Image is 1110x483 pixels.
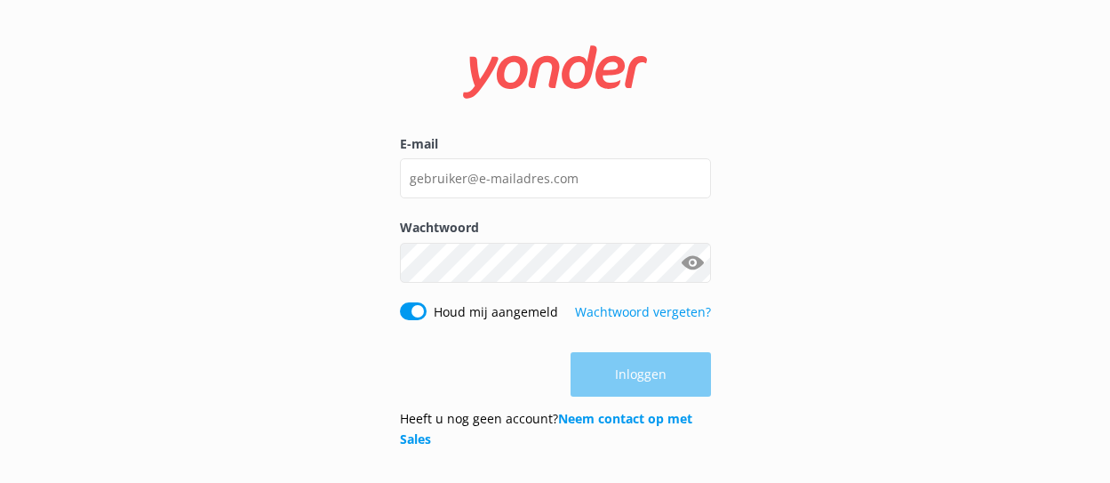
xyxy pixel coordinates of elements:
[400,219,479,236] font: Wachtwoord
[400,135,438,152] font: E-mail
[400,410,692,447] a: Neem contact op met Sales
[434,303,558,320] font: Houd mij aangemeld
[400,410,558,427] font: Heeft u nog geen account?
[400,158,711,198] input: gebruiker@e-mailadres.com
[575,303,711,320] a: Wachtwoord vergeten?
